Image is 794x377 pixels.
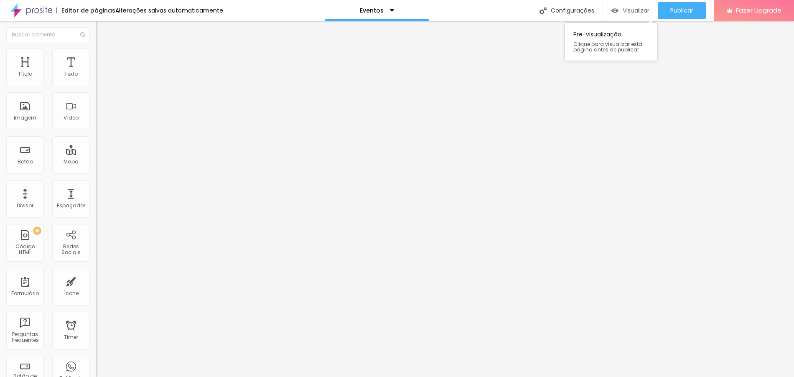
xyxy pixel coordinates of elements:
[658,2,706,19] button: Publicar
[603,2,658,19] button: Visualizar
[64,290,79,296] div: Ícone
[611,7,618,14] img: view-1.svg
[8,244,41,256] div: Código HTML
[540,7,547,14] img: Icone
[18,71,32,77] div: Título
[6,27,90,42] input: Buscar elemento
[96,21,794,377] iframe: Editor
[8,331,41,344] div: Perguntas frequentes
[64,159,79,165] div: Mapa
[11,290,39,296] div: Formulário
[80,32,85,37] img: Icone
[64,334,78,340] div: Timer
[565,23,657,61] div: Pre-visualização
[14,115,36,121] div: Imagem
[57,203,85,209] div: Espaçador
[360,8,384,13] p: Eventos
[17,203,33,209] div: Divisor
[623,7,649,14] span: Visualizar
[736,7,781,14] span: Fazer Upgrade
[56,8,115,13] div: Editor de páginas
[18,159,33,165] div: Botão
[64,71,78,77] div: Texto
[573,41,649,52] span: Clique para visualizar esta página antes de publicar.
[670,7,693,14] span: Publicar
[115,8,223,13] div: Alterações salvas automaticamente
[54,244,87,256] div: Redes Sociais
[64,115,79,121] div: Vídeo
